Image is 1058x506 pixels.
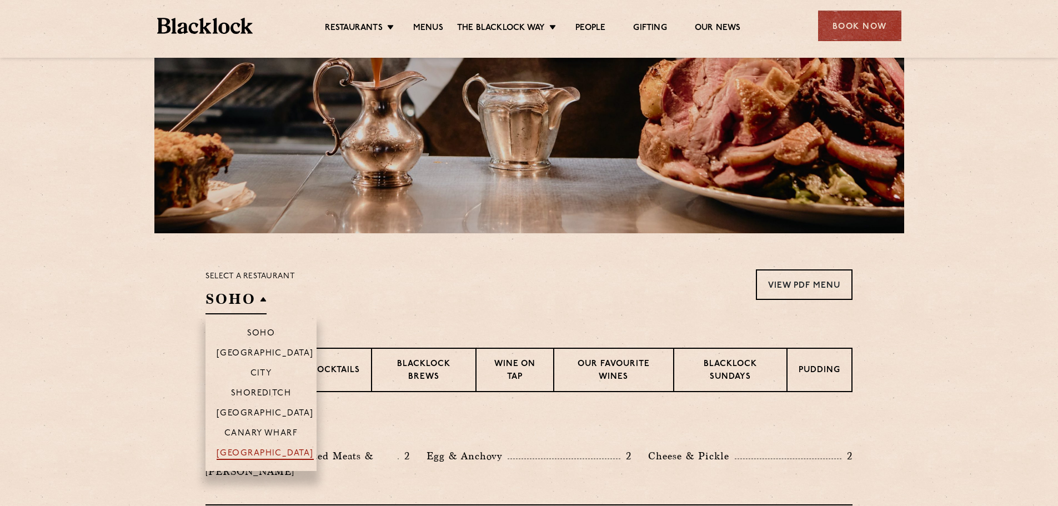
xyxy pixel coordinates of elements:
p: Canary Wharf [224,429,298,440]
p: [GEOGRAPHIC_DATA] [217,409,314,420]
p: 2 [399,449,410,463]
h3: Pre Chop Bites [205,420,853,434]
a: Restaurants [325,23,383,35]
p: Pudding [799,364,840,378]
h2: SOHO [205,289,267,314]
p: [GEOGRAPHIC_DATA] [217,449,314,460]
p: Cocktails [310,364,360,378]
p: 2 [841,449,853,463]
p: Our favourite wines [565,358,661,384]
a: Gifting [633,23,666,35]
p: Select a restaurant [205,269,295,284]
a: View PDF Menu [756,269,853,300]
p: Soho [247,329,275,340]
p: City [250,369,272,380]
p: Cheese & Pickle [648,448,735,464]
p: Blacklock Brews [383,358,464,384]
div: Book Now [818,11,901,41]
img: BL_Textured_Logo-footer-cropped.svg [157,18,253,34]
p: Wine on Tap [488,358,542,384]
p: Egg & Anchovy [427,448,508,464]
a: People [575,23,605,35]
p: 2 [620,449,631,463]
a: Menus [413,23,443,35]
p: Shoreditch [231,389,292,400]
a: Our News [695,23,741,35]
a: The Blacklock Way [457,23,545,35]
p: [GEOGRAPHIC_DATA] [217,349,314,360]
p: Blacklock Sundays [685,358,775,384]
